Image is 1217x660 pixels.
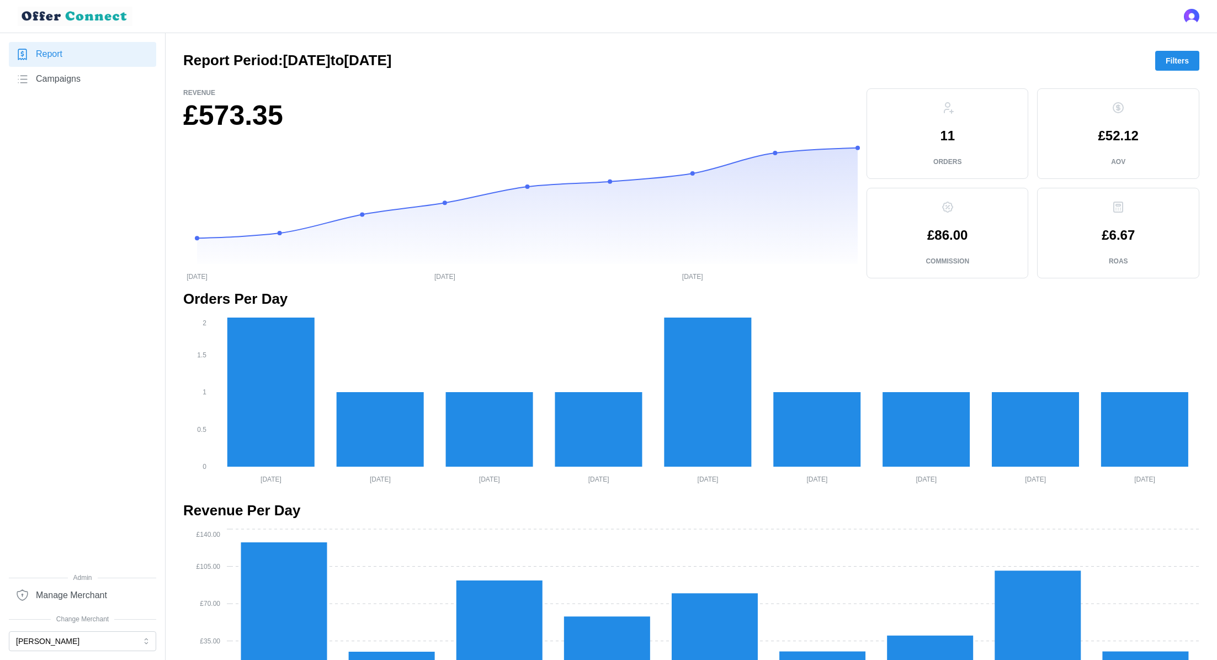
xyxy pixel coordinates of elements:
tspan: £105.00 [196,563,221,571]
tspan: [DATE] [588,475,609,483]
p: Revenue [183,88,858,98]
tspan: 1 [203,388,206,396]
tspan: [DATE] [187,272,208,280]
button: [PERSON_NAME] [9,631,156,651]
h2: Report Period: [DATE] to [DATE] [183,51,391,70]
a: Campaigns [9,67,156,92]
span: Campaigns [36,72,81,86]
tspan: 1.5 [197,351,206,359]
p: £6.67 [1102,229,1135,242]
tspan: [DATE] [1025,475,1046,483]
h1: £573.35 [183,98,858,134]
tspan: £140.00 [196,531,221,538]
tspan: [DATE] [370,475,391,483]
tspan: [DATE] [479,475,500,483]
p: £86.00 [927,229,968,242]
tspan: [DATE] [682,272,703,280]
span: Admin [9,573,156,583]
span: Filters [1166,51,1189,70]
p: AOV [1111,157,1125,167]
h2: Revenue Per Day [183,501,1199,520]
p: £52.12 [1098,129,1139,142]
h2: Orders Per Day [183,289,1199,309]
tspan: [DATE] [261,475,281,483]
p: Orders [933,157,961,167]
tspan: £70.00 [200,600,220,608]
p: Commission [926,257,969,266]
img: 's logo [1184,9,1199,24]
tspan: [DATE] [1134,475,1155,483]
a: Report [9,42,156,67]
span: Manage Merchant [36,589,107,603]
tspan: [DATE] [434,272,455,280]
tspan: [DATE] [698,475,719,483]
tspan: 2 [203,319,206,326]
tspan: 0 [203,463,206,471]
tspan: [DATE] [806,475,827,483]
img: loyalBe Logo [18,7,132,26]
tspan: 0.5 [197,426,206,434]
a: Manage Merchant [9,583,156,608]
tspan: [DATE] [916,475,937,483]
p: ROAS [1109,257,1128,266]
button: Filters [1155,51,1199,71]
p: 11 [940,129,955,142]
span: Change Merchant [9,614,156,625]
span: Report [36,47,62,61]
button: Open user button [1184,9,1199,24]
tspan: £35.00 [200,637,220,645]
